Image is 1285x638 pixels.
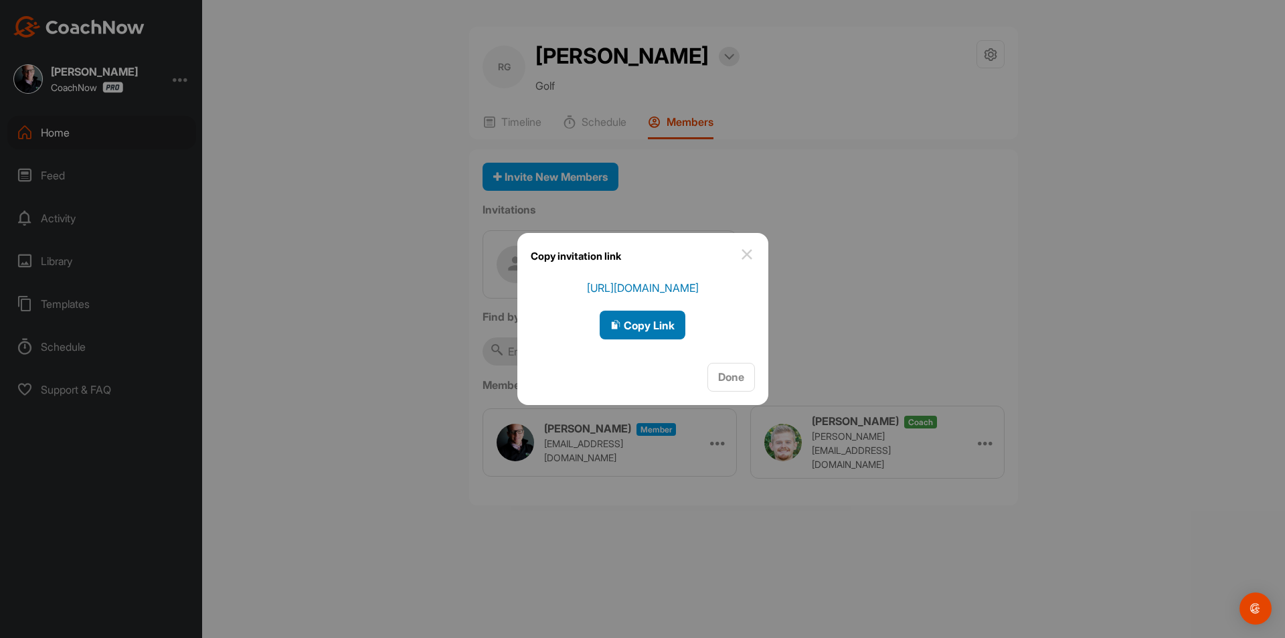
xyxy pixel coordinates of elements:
[1239,592,1272,625] div: Open Intercom Messenger
[707,363,755,392] button: Done
[587,280,699,296] p: [URL][DOMAIN_NAME]
[600,311,685,339] button: Copy Link
[610,319,675,332] span: Copy Link
[739,246,755,262] img: close
[531,246,621,266] h1: Copy invitation link
[718,370,744,384] span: Done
